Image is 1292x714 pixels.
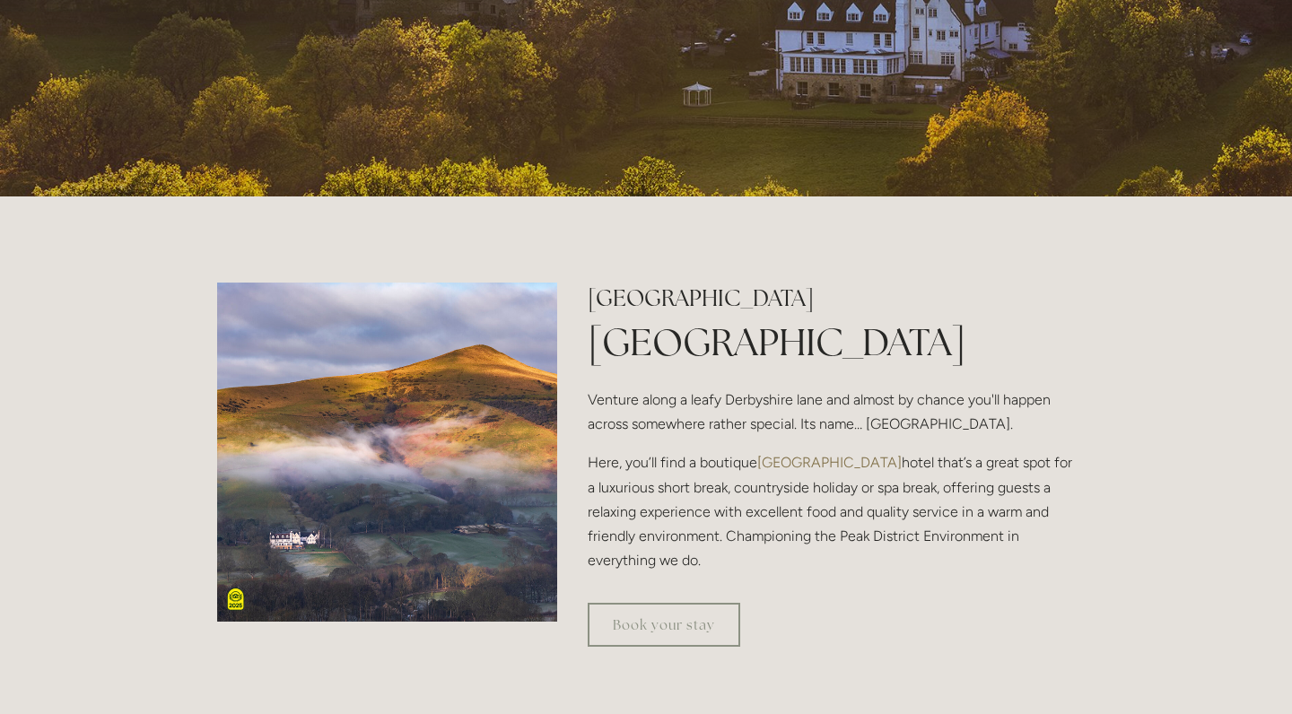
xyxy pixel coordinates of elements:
a: Book your stay [588,603,740,647]
h1: [GEOGRAPHIC_DATA] [588,316,1075,369]
p: Here, you’ll find a boutique hotel that’s a great spot for a luxurious short break, countryside h... [588,450,1075,572]
p: Venture along a leafy Derbyshire lane and almost by chance you'll happen across somewhere rather ... [588,387,1075,436]
h2: [GEOGRAPHIC_DATA] [588,283,1075,314]
a: [GEOGRAPHIC_DATA] [757,454,902,471]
